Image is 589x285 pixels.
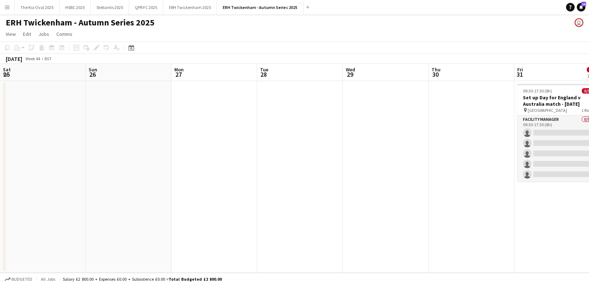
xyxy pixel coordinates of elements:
[523,88,552,94] span: 09:30-17:30 (8h)
[38,31,49,37] span: Jobs
[56,31,72,37] span: Comms
[260,66,268,73] span: Tue
[11,277,32,282] span: Budgeted
[575,18,583,27] app-user-avatar: Sam Johannesson
[60,0,91,14] button: HSBC 2025
[88,70,97,79] span: 26
[173,70,184,79] span: 27
[23,31,31,37] span: Edit
[6,17,155,28] h1: ERH Twickenham - Autumn Series 2025
[6,31,16,37] span: View
[36,29,52,39] a: Jobs
[3,66,11,73] span: Sat
[163,0,217,14] button: ERH Twickenham 2025
[15,0,60,14] button: The Kia Oval 2025
[89,66,97,73] span: Sun
[2,70,11,79] span: 25
[53,29,75,39] a: Comms
[174,66,184,73] span: Mon
[24,56,42,61] span: Week 44
[169,276,222,282] span: Total Budgeted £2 800.00
[577,3,585,11] a: 24
[259,70,268,79] span: 28
[516,70,523,79] span: 31
[432,66,440,73] span: Thu
[39,276,57,282] span: All jobs
[217,0,303,14] button: ERH Twickenham - Autumn Series 2025
[3,29,19,39] a: View
[528,108,567,113] span: [GEOGRAPHIC_DATA]
[345,70,355,79] span: 29
[517,66,523,73] span: Fri
[63,276,222,282] div: Salary £2 800.00 + Expenses £0.00 + Subsistence £0.00 =
[4,275,33,283] button: Budgeted
[129,0,163,14] button: QPR FC 2025
[91,0,129,14] button: Stellantis 2025
[44,56,52,61] div: BST
[581,2,586,6] span: 24
[20,29,34,39] a: Edit
[346,66,355,73] span: Wed
[430,70,440,79] span: 30
[6,55,22,62] div: [DATE]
